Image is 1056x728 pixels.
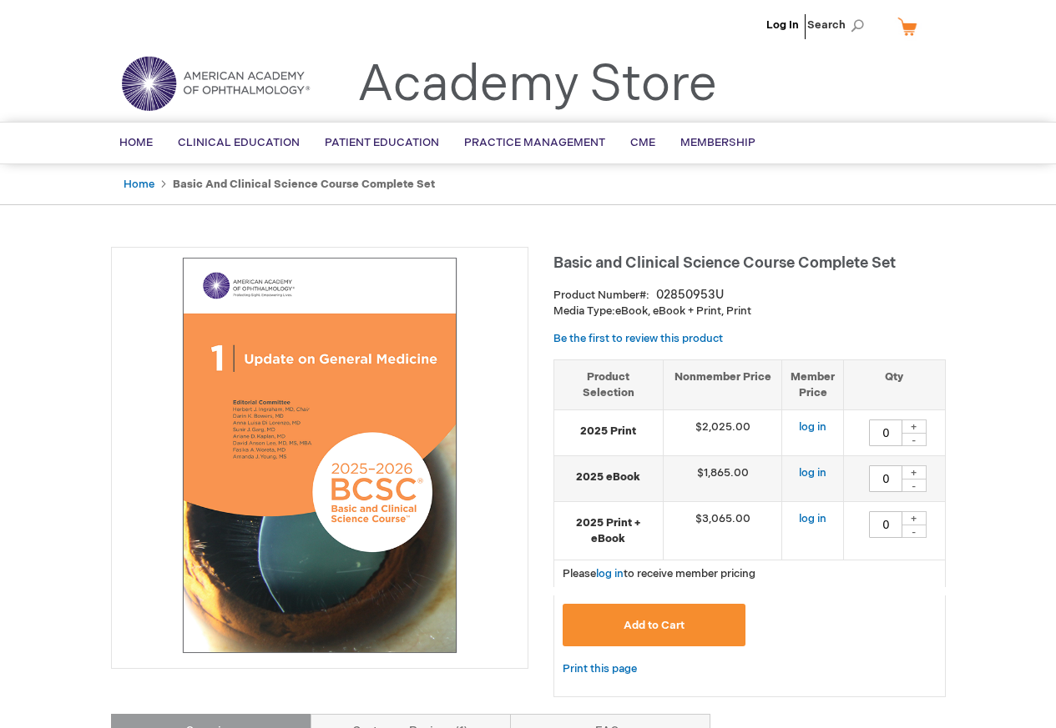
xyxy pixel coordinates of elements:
[173,178,435,191] strong: Basic and Clinical Science Course Complete Set
[325,136,439,149] span: Patient Education
[766,18,799,32] a: Log In
[563,469,654,485] strong: 2025 eBook
[563,567,755,580] span: Please to receive member pricing
[464,136,605,149] span: Practice Management
[563,515,654,546] strong: 2025 Print + eBook
[554,359,664,409] th: Product Selection
[357,55,717,115] a: Academy Store
[844,359,945,409] th: Qty
[902,433,927,446] div: -
[120,256,519,655] img: Basic and Clinical Science Course Complete Set
[624,619,685,632] span: Add to Cart
[563,424,654,439] strong: 2025 Print
[663,502,782,560] td: $3,065.00
[563,659,637,680] a: Print this page
[124,178,154,191] a: Home
[869,511,902,538] input: Qty
[902,465,927,479] div: +
[902,479,927,492] div: -
[799,420,826,434] a: log in
[680,136,755,149] span: Membership
[902,525,927,538] div: -
[178,136,300,149] span: Clinical Education
[782,359,844,409] th: Member Price
[799,512,826,525] a: log in
[630,136,655,149] span: CME
[807,8,871,42] span: Search
[563,604,746,646] button: Add to Cart
[663,456,782,502] td: $1,865.00
[663,410,782,456] td: $2,025.00
[902,511,927,525] div: +
[553,254,896,272] span: Basic and Clinical Science Course Complete Set
[869,465,902,492] input: Qty
[119,136,153,149] span: Home
[553,304,615,318] strong: Media Type:
[656,287,724,304] div: 02850953U
[902,419,927,434] div: +
[663,359,782,409] th: Nonmember Price
[869,419,902,446] input: Qty
[799,466,826,479] a: log in
[553,289,649,302] strong: Product Number
[553,304,946,319] p: eBook, eBook + Print, Print
[553,332,723,345] a: Be the first to review this product
[596,567,624,580] a: log in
